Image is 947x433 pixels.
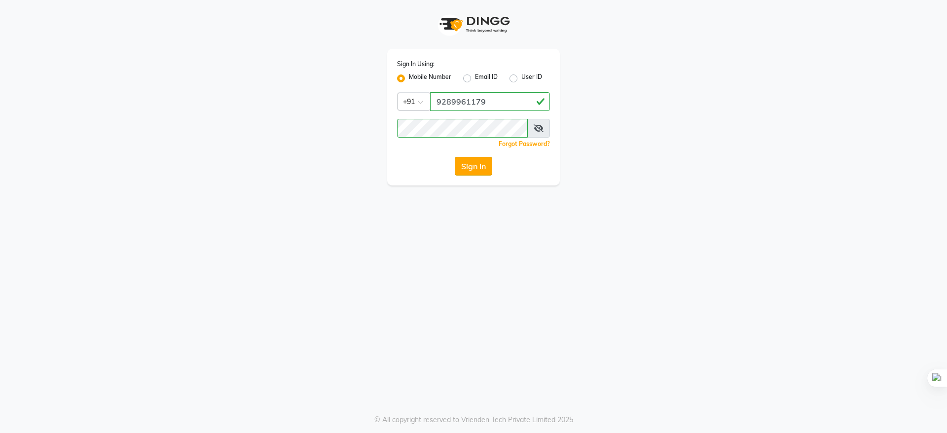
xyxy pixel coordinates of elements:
label: Mobile Number [409,72,451,84]
img: logo1.svg [434,10,513,39]
label: User ID [521,72,542,84]
button: Sign In [455,157,492,176]
input: Username [430,92,550,111]
input: Username [397,119,528,138]
label: Email ID [475,72,498,84]
label: Sign In Using: [397,60,435,69]
a: Forgot Password? [499,140,550,147]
